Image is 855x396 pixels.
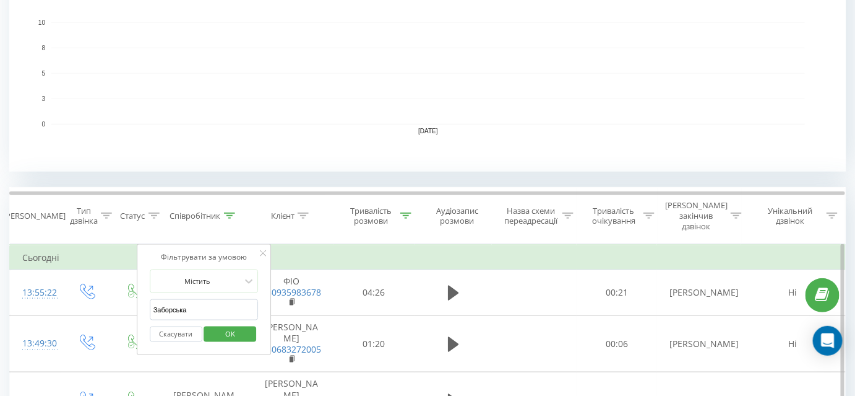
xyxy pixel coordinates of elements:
div: Статус [121,211,145,221]
td: 00:06 [577,315,658,372]
td: Ні [741,270,845,316]
td: Сьогодні [10,245,846,270]
input: Введіть значення [150,299,259,321]
td: [PERSON_NAME] [657,270,741,316]
td: 04:26 [333,270,415,316]
div: Аудіозапис розмови [426,206,489,227]
div: 13:49:30 [22,332,49,356]
td: Ні [741,315,845,372]
td: 00:21 [577,270,658,316]
text: 8 [41,45,45,51]
div: Клієнт [271,211,294,221]
span: OK [213,324,247,343]
div: Унікальний дзвінок [757,206,823,227]
a: 380683272005 [262,343,321,355]
button: Скасувати [150,327,202,342]
td: ФІО [249,270,333,316]
text: 10 [38,19,46,26]
div: [PERSON_NAME] [3,211,66,221]
button: OK [204,327,257,342]
div: [PERSON_NAME] закінчив дзвінок [665,200,728,232]
div: Співробітник [170,211,221,221]
td: 01:20 [333,315,415,372]
div: 13:55:22 [22,281,49,305]
td: [PERSON_NAME] [249,315,333,372]
div: Тип дзвінка [70,206,98,227]
text: 5 [41,70,45,77]
td: [PERSON_NAME] [657,315,741,372]
div: Назва схеми переадресації [503,206,559,227]
text: [DATE] [418,128,438,135]
a: 380935983678 [262,286,321,298]
text: 3 [41,95,45,102]
text: 0 [41,121,45,128]
div: Фільтрувати за умовою [150,251,259,263]
div: Тривалість розмови [345,206,397,227]
div: Open Intercom Messenger [813,326,843,356]
div: Тривалість очікування [588,206,640,227]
